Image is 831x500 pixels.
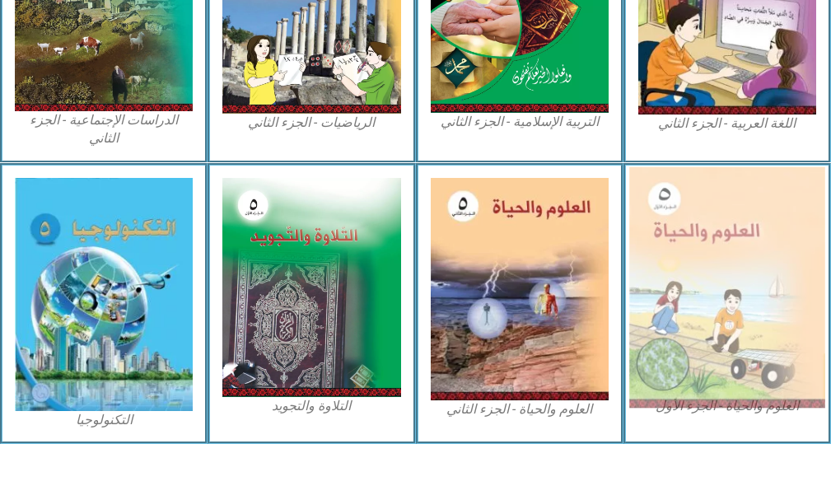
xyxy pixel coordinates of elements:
figcaption: الرياضيات - الجزء الثاني [222,114,400,132]
figcaption: التكنولوجيا [15,411,193,429]
figcaption: العلوم والحياة - الجزء الثاني [431,400,609,418]
figcaption: الدراسات الإجتماعية - الجزء الثاني [15,111,193,148]
figcaption: التربية الإسلامية - الجزء الثاني [431,113,609,131]
figcaption: اللغة العربية - الجزء الثاني [638,114,816,133]
figcaption: التلاوة والتجويد [222,397,400,415]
